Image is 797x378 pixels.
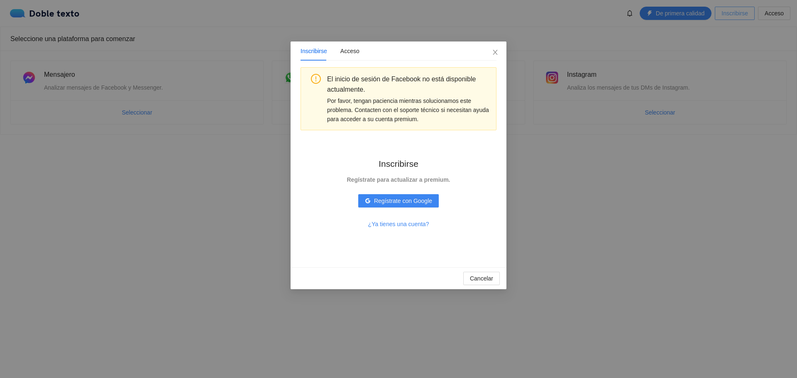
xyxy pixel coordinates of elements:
button: ¿Ya tienes una cuenta? [362,217,436,231]
font: Inscribirse [379,159,418,168]
button: Cerca [484,41,506,64]
span: cerca [492,49,499,56]
font: Regístrate con Google [374,198,432,204]
button: Cancelar [463,272,500,285]
font: El inicio de sesión de Facebook no está disponible actualmente. [327,76,476,93]
font: ¿Ya tienes una cuenta? [368,221,429,227]
font: Inscribirse [301,48,327,54]
font: Por favor, tengan paciencia mientras solucionamos este problema. Contacten con el soporte técnico... [327,98,489,122]
span: círculo de exclamación [311,74,321,84]
font: Cancelar [470,275,493,282]
span: Google [365,198,371,205]
font: Acceso [340,48,359,54]
button: GoogleRegístrate con Google [358,194,439,207]
font: Regístrate para actualizar a premium. [347,176,450,183]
